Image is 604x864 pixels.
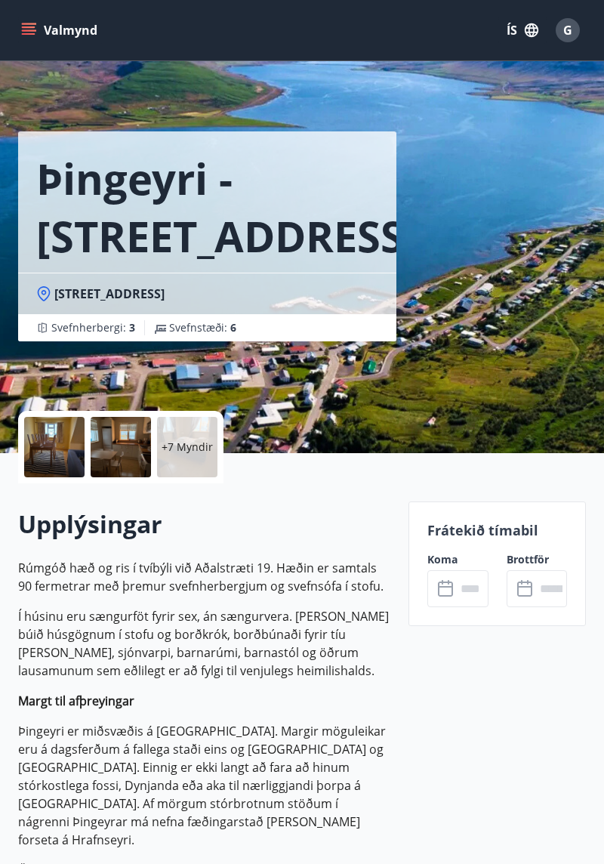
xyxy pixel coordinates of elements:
label: Koma [427,552,488,567]
span: G [563,22,572,39]
span: 6 [230,320,236,335]
span: Svefnherbergi : [51,320,135,335]
p: Rúmgóð hæð og ris í tvíbýli við Aðalstræti 19. Hæðin er samtals 90 fermetrar með þremur svefnherb... [18,559,390,595]
p: +7 Myndir [162,440,213,455]
button: menu [18,17,103,44]
button: ÍS [498,17,547,44]
h2: Upplýsingar [18,508,390,541]
span: 3 [129,320,135,335]
span: Svefnstæði : [169,320,236,335]
p: Þingeyri er miðsvæðis á [GEOGRAPHIC_DATA]. Margir möguleikar eru á dagsferðum á fallega staði ein... [18,722,390,849]
label: Brottför [507,552,567,567]
strong: Margt til afþreyingar [18,693,134,709]
p: Í húsinu eru sængurföt fyrir sex, án sængurvera. [PERSON_NAME] búið húsgögnum í stofu og borðkrók... [18,607,390,680]
button: G [550,12,586,48]
span: [STREET_ADDRESS] [54,285,165,302]
p: Frátekið tímabil [427,520,567,540]
h1: Þingeyri - [STREET_ADDRESS] [36,150,418,264]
